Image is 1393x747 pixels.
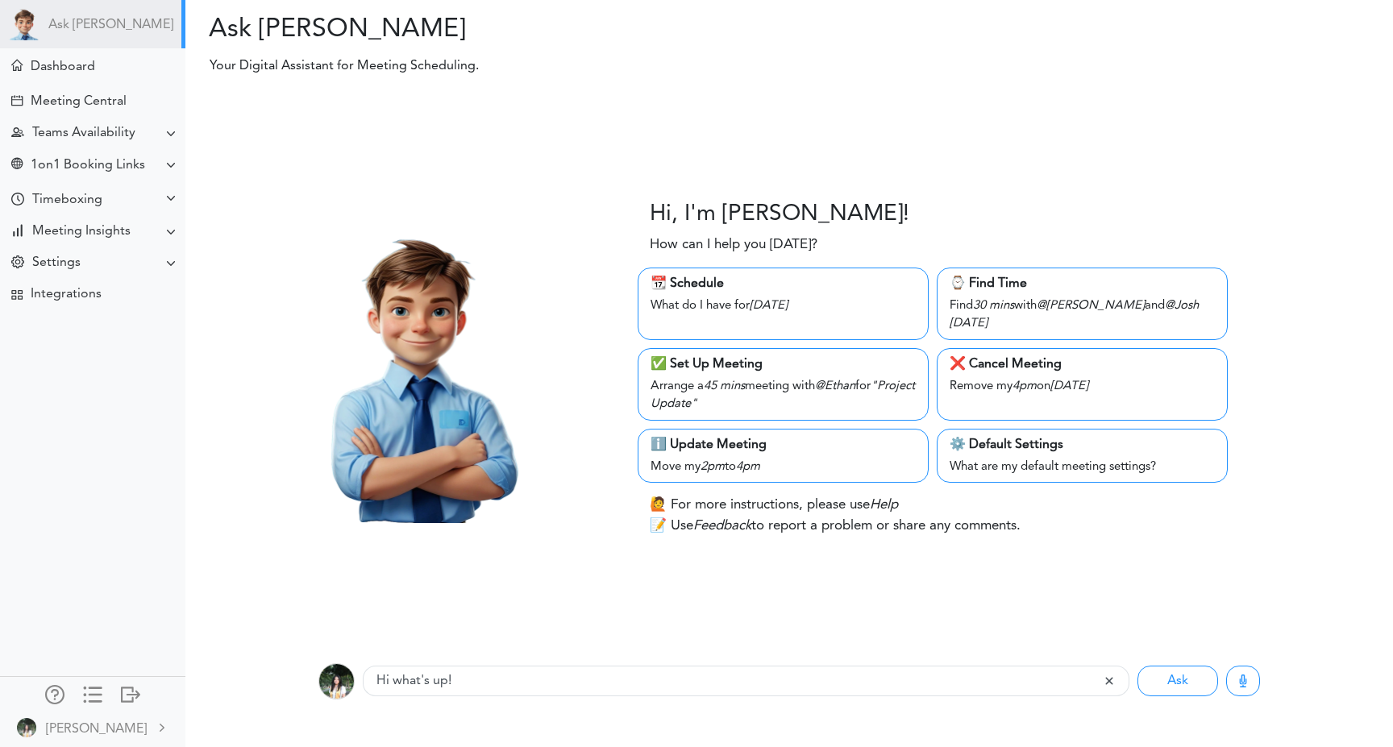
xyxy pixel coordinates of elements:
button: Ask [1137,666,1218,696]
p: How can I help you [DATE]? [650,234,817,255]
div: Create Meeting [11,95,23,106]
div: What do I have for [651,293,916,316]
img: Z [318,663,355,699]
i: 4pm [1013,380,1037,392]
div: Remove my on [950,374,1215,396]
i: 4pm [736,461,760,473]
a: Manage Members and Externals [45,685,64,708]
h2: Ask [PERSON_NAME] [198,15,777,45]
i: Feedback [693,519,751,533]
img: Powered by TEAMCAL AI [8,8,40,40]
div: ⚙️ Default Settings [950,435,1215,454]
div: Move my to [651,454,916,477]
i: [DATE] [750,300,788,312]
p: Your Digital Assistant for Meeting Scheduling. [198,56,1044,76]
a: Change side menu [83,685,102,708]
div: Settings [32,255,81,271]
i: [DATE] [1050,380,1088,392]
i: @[PERSON_NAME] [1037,300,1145,312]
p: 📝 Use to report a problem or share any comments. [650,516,1021,537]
div: TEAMCAL AI Workflow Apps [11,289,23,301]
i: 2pm [701,461,725,473]
i: 30 mins [973,300,1014,312]
div: 📆 Schedule [651,274,916,293]
a: Ask [PERSON_NAME] [48,18,173,33]
div: Dashboard [31,60,95,75]
div: ⌚️ Find Time [950,274,1215,293]
div: What are my default meeting settings? [950,454,1215,477]
img: Theo.png [263,214,572,523]
i: Help [870,498,898,512]
div: ℹ️ Update Meeting [651,435,916,454]
div: Integrations [31,287,102,302]
div: Share Meeting Link [11,158,23,173]
div: Log out [121,685,140,701]
div: Time Your Goals [11,193,24,208]
a: [PERSON_NAME] [2,709,184,745]
div: [PERSON_NAME] [46,720,147,739]
div: Meeting Dashboard [11,60,23,71]
i: @Josh [1165,300,1199,312]
i: "Project Update" [651,380,915,411]
div: Timeboxing [32,193,102,208]
div: Manage Members and Externals [45,685,64,701]
img: Z [17,718,36,737]
i: [DATE] [950,317,988,330]
div: Show only icons [83,685,102,701]
div: Find with and [950,293,1215,334]
div: Arrange a meeting with for [651,374,916,414]
div: ❌ Cancel Meeting [950,355,1215,374]
i: @Ethan [815,380,855,392]
div: Teams Availability [32,126,135,141]
i: 45 mins [704,380,745,392]
div: ✅ Set Up Meeting [651,355,916,374]
div: Meeting Insights [32,224,131,239]
div: 1on1 Booking Links [31,158,145,173]
div: Meeting Central [31,94,127,110]
p: 🙋 For more instructions, please use [650,495,898,516]
h3: Hi, I'm [PERSON_NAME]! [650,201,909,229]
